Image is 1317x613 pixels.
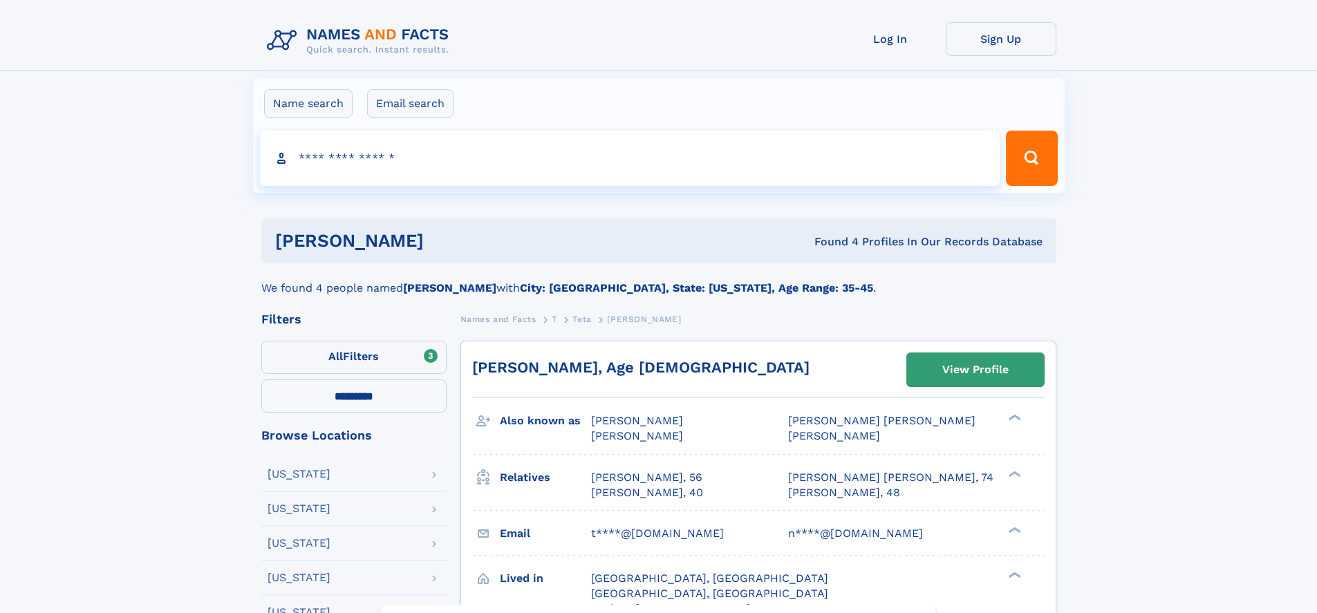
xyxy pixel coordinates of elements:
[946,22,1056,56] a: Sign Up
[607,314,681,324] span: [PERSON_NAME]
[907,353,1044,386] a: View Profile
[264,89,353,118] label: Name search
[403,281,496,294] b: [PERSON_NAME]
[591,572,828,585] span: [GEOGRAPHIC_DATA], [GEOGRAPHIC_DATA]
[520,281,873,294] b: City: [GEOGRAPHIC_DATA], State: [US_STATE], Age Range: 35-45
[268,538,330,549] div: [US_STATE]
[1005,525,1022,534] div: ❯
[835,22,946,56] a: Log In
[268,572,330,583] div: [US_STATE]
[942,354,1009,386] div: View Profile
[460,310,536,328] a: Names and Facts
[591,485,703,500] a: [PERSON_NAME], 40
[367,89,454,118] label: Email search
[261,263,1056,296] div: We found 4 people named with .
[552,314,557,324] span: T
[591,429,683,442] span: [PERSON_NAME]
[472,359,810,376] a: [PERSON_NAME], Age [DEMOGRAPHIC_DATA]
[500,567,591,590] h3: Lived in
[268,503,330,514] div: [US_STATE]
[572,314,591,324] span: Teta
[500,522,591,545] h3: Email
[1005,570,1022,579] div: ❯
[1006,131,1057,186] button: Search Button
[268,469,330,480] div: [US_STATE]
[572,310,591,328] a: Teta
[500,466,591,489] h3: Relatives
[591,470,702,485] a: [PERSON_NAME], 56
[788,485,900,500] a: [PERSON_NAME], 48
[261,313,447,326] div: Filters
[788,470,993,485] a: [PERSON_NAME] [PERSON_NAME], 74
[552,310,557,328] a: T
[591,587,828,600] span: [GEOGRAPHIC_DATA], [GEOGRAPHIC_DATA]
[260,131,1000,186] input: search input
[261,22,460,59] img: Logo Names and Facts
[275,232,619,249] h1: [PERSON_NAME]
[591,414,683,427] span: [PERSON_NAME]
[1005,469,1022,478] div: ❯
[788,429,880,442] span: [PERSON_NAME]
[1005,413,1022,422] div: ❯
[261,341,447,374] label: Filters
[500,409,591,433] h3: Also known as
[619,234,1043,249] div: Found 4 Profiles In Our Records Database
[328,350,343,363] span: All
[788,414,975,427] span: [PERSON_NAME] [PERSON_NAME]
[261,429,447,442] div: Browse Locations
